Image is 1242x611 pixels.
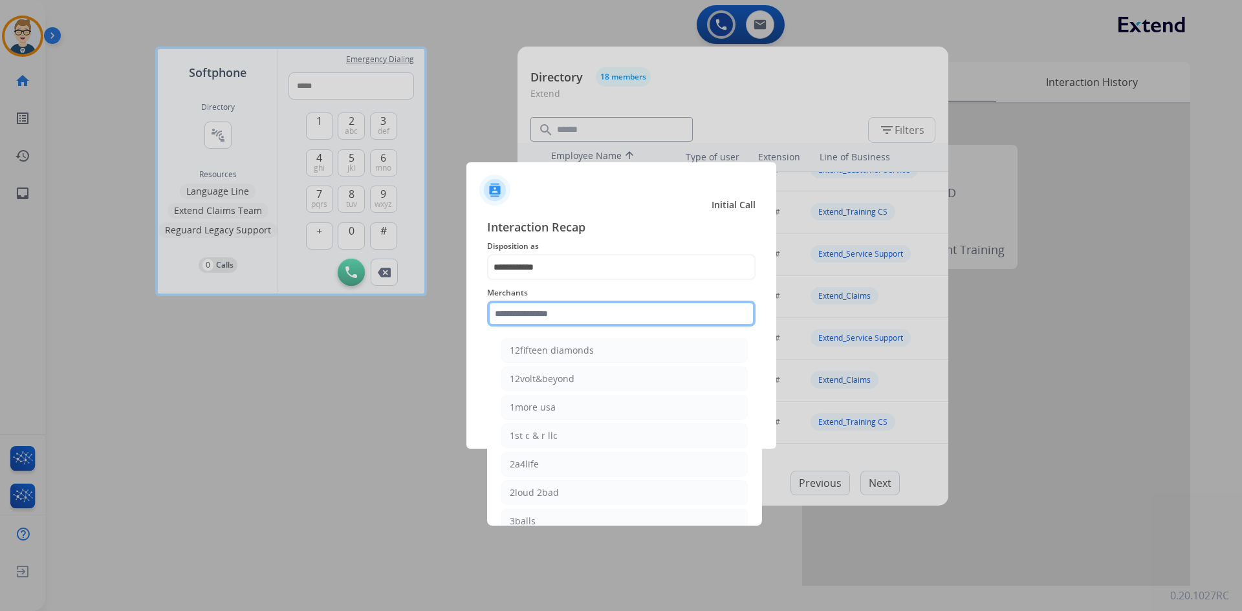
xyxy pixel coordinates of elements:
[510,486,559,499] div: 2loud 2bad
[712,198,756,211] span: Initial Call
[510,458,539,471] div: 2a4life
[487,239,756,254] span: Disposition as
[510,344,594,357] div: 12fifteen diamonds
[487,285,756,301] span: Merchants
[1170,588,1229,603] p: 0.20.1027RC
[510,429,558,442] div: 1st c & r llc
[487,218,756,239] span: Interaction Recap
[510,372,574,385] div: 12volt&beyond
[510,401,556,414] div: 1more usa
[479,175,510,206] img: contactIcon
[510,515,536,528] div: 3balls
